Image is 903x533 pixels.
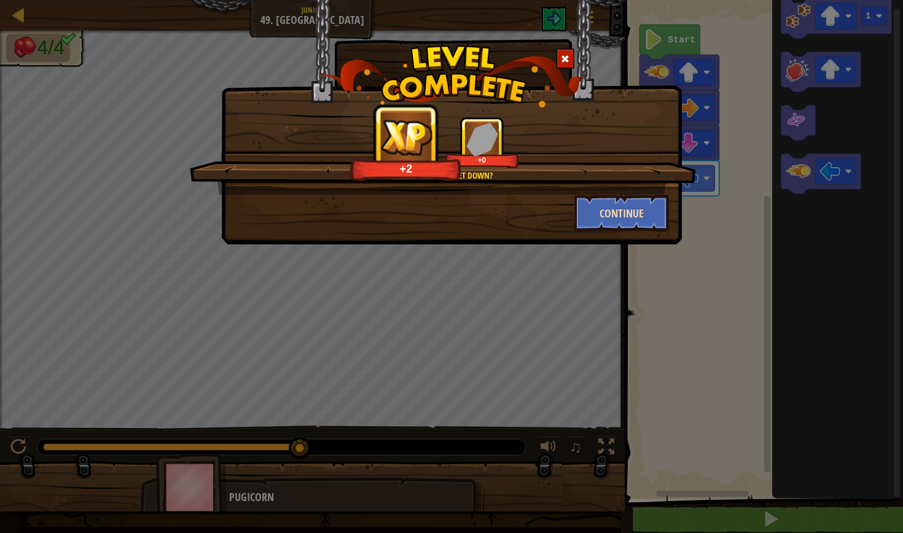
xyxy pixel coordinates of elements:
[574,195,670,231] button: Continue
[466,122,498,156] img: reward_icon_gems.png
[447,155,517,165] div: +0
[320,45,584,107] img: level_complete.png
[248,169,636,182] div: ... how will you get down?
[376,116,437,158] img: reward_icon_xp.png
[354,161,458,176] div: +2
